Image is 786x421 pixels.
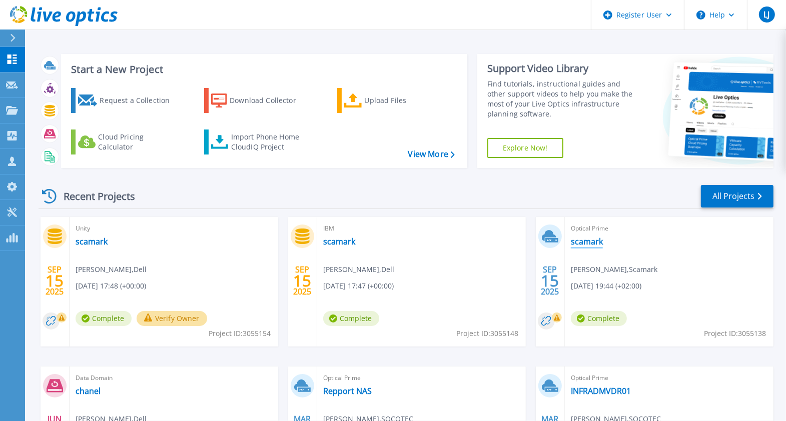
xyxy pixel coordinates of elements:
[571,264,657,275] span: [PERSON_NAME] , Scamark
[209,328,271,339] span: Project ID: 3055154
[337,88,449,113] a: Upload Files
[701,185,773,207] a: All Projects
[571,223,767,234] span: Optical Prime
[323,223,520,234] span: IBM
[231,132,309,152] div: Import Phone Home CloudIQ Project
[76,236,108,246] a: scamark
[204,88,316,113] a: Download Collector
[487,138,563,158] a: Explore Now!
[571,236,603,246] a: scamark
[71,88,183,113] a: Request a Collection
[71,129,183,154] a: Cloud Pricing Calculator
[230,90,310,110] div: Download Collector
[571,386,631,396] a: INFRADMVDR01
[323,280,394,291] span: [DATE] 17:47 (+00:00)
[293,276,311,285] span: 15
[487,62,636,75] div: Support Video Library
[540,262,559,299] div: SEP 2025
[323,236,355,246] a: scamark
[571,311,627,326] span: Complete
[456,328,518,339] span: Project ID: 3055148
[323,386,372,396] a: Repport NAS
[71,64,454,75] h3: Start a New Project
[763,10,769,18] span: LJ
[100,90,180,110] div: Request a Collection
[76,311,132,326] span: Complete
[76,280,146,291] span: [DATE] 17:48 (+00:00)
[487,79,636,119] div: Find tutorials, instructional guides and other support videos to help you make the most of your L...
[323,264,394,275] span: [PERSON_NAME] , Dell
[541,276,559,285] span: 15
[408,149,455,159] a: View More
[76,264,147,275] span: [PERSON_NAME] , Dell
[46,276,64,285] span: 15
[323,311,379,326] span: Complete
[98,132,178,152] div: Cloud Pricing Calculator
[365,90,445,110] div: Upload Files
[39,184,149,208] div: Recent Projects
[704,328,766,339] span: Project ID: 3055138
[76,386,101,396] a: chanel
[571,372,767,383] span: Optical Prime
[76,372,272,383] span: Data Domain
[76,223,272,234] span: Unity
[323,372,520,383] span: Optical Prime
[45,262,64,299] div: SEP 2025
[137,311,207,326] button: Verify Owner
[571,280,641,291] span: [DATE] 19:44 (+02:00)
[293,262,312,299] div: SEP 2025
